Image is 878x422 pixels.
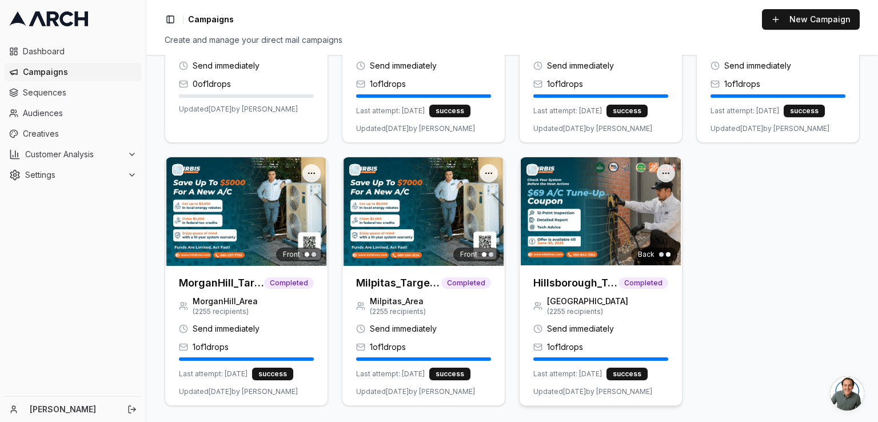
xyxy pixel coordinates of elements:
h3: MorganHill_Target (Copy) [179,275,264,291]
h3: Milpitas_Target (Copy) [356,275,441,291]
span: Updated [DATE] by [PERSON_NAME] [179,105,298,114]
a: Audiences [5,104,141,122]
span: Back [638,250,654,259]
a: Campaigns [5,63,141,81]
span: Creatives [23,128,137,140]
span: Campaigns [188,14,234,25]
span: Updated [DATE] by [PERSON_NAME] [356,387,475,396]
span: Last attempt: [DATE] [533,369,602,379]
span: Last attempt: [DATE] [711,106,779,116]
a: Creatives [5,125,141,143]
span: 1 of 1 drops [193,341,229,353]
span: Front [283,250,300,259]
nav: breadcrumb [188,14,234,25]
span: Sequences [23,87,137,98]
span: ( 2255 recipients) [193,307,258,316]
img: Back creative for Hillsborough_Target (Copy) [520,157,682,265]
span: Updated [DATE] by [PERSON_NAME] [711,124,829,133]
span: Updated [DATE] by [PERSON_NAME] [179,387,298,396]
span: 1 of 1 drops [547,341,583,353]
span: MorganHill_Area [193,296,258,307]
span: Milpitas_Area [370,296,426,307]
span: Updated [DATE] by [PERSON_NAME] [533,387,652,396]
span: Last attempt: [DATE] [356,369,425,379]
span: Send immediately [547,323,614,335]
a: Sequences [5,83,141,102]
span: Last attempt: [DATE] [179,369,248,379]
div: success [606,105,648,117]
span: Completed [618,277,668,289]
span: ( 2255 recipients) [547,307,628,316]
div: success [252,368,293,380]
span: Send immediately [547,60,614,71]
img: Front creative for Milpitas_Target (Copy) [342,157,505,265]
h3: Hillsborough_Target (Copy) [533,275,618,291]
img: Front creative for MorganHill_Target (Copy) [165,157,328,265]
span: Campaigns [23,66,137,78]
div: success [429,105,470,117]
span: Updated [DATE] by [PERSON_NAME] [356,124,475,133]
span: 1 of 1 drops [370,78,406,90]
span: Send immediately [724,60,791,71]
div: success [606,368,648,380]
span: Settings [25,169,123,181]
span: Dashboard [23,46,137,57]
span: Send immediately [370,60,437,71]
span: 0 of 1 drops [193,78,231,90]
div: success [784,105,825,117]
div: success [429,368,470,380]
span: Front [460,250,477,259]
button: Settings [5,166,141,184]
button: New Campaign [762,9,860,30]
span: Last attempt: [DATE] [356,106,425,116]
span: Updated [DATE] by [PERSON_NAME] [533,124,652,133]
span: [GEOGRAPHIC_DATA] [547,296,628,307]
a: Dashboard [5,42,141,61]
div: Open chat [830,376,864,411]
span: Send immediately [370,323,437,335]
span: Customer Analysis [25,149,123,160]
span: Send immediately [193,323,260,335]
button: Log out [124,401,140,417]
span: ( 2255 recipients) [370,307,426,316]
span: Audiences [23,108,137,119]
span: Completed [441,277,491,289]
span: Last attempt: [DATE] [533,106,602,116]
span: Completed [264,277,314,289]
div: Create and manage your direct mail campaigns [165,34,860,46]
button: Customer Analysis [5,145,141,164]
span: 1 of 1 drops [547,78,583,90]
span: Send immediately [193,60,260,71]
span: 1 of 1 drops [724,78,760,90]
a: [PERSON_NAME] [30,404,115,415]
span: 1 of 1 drops [370,341,406,353]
